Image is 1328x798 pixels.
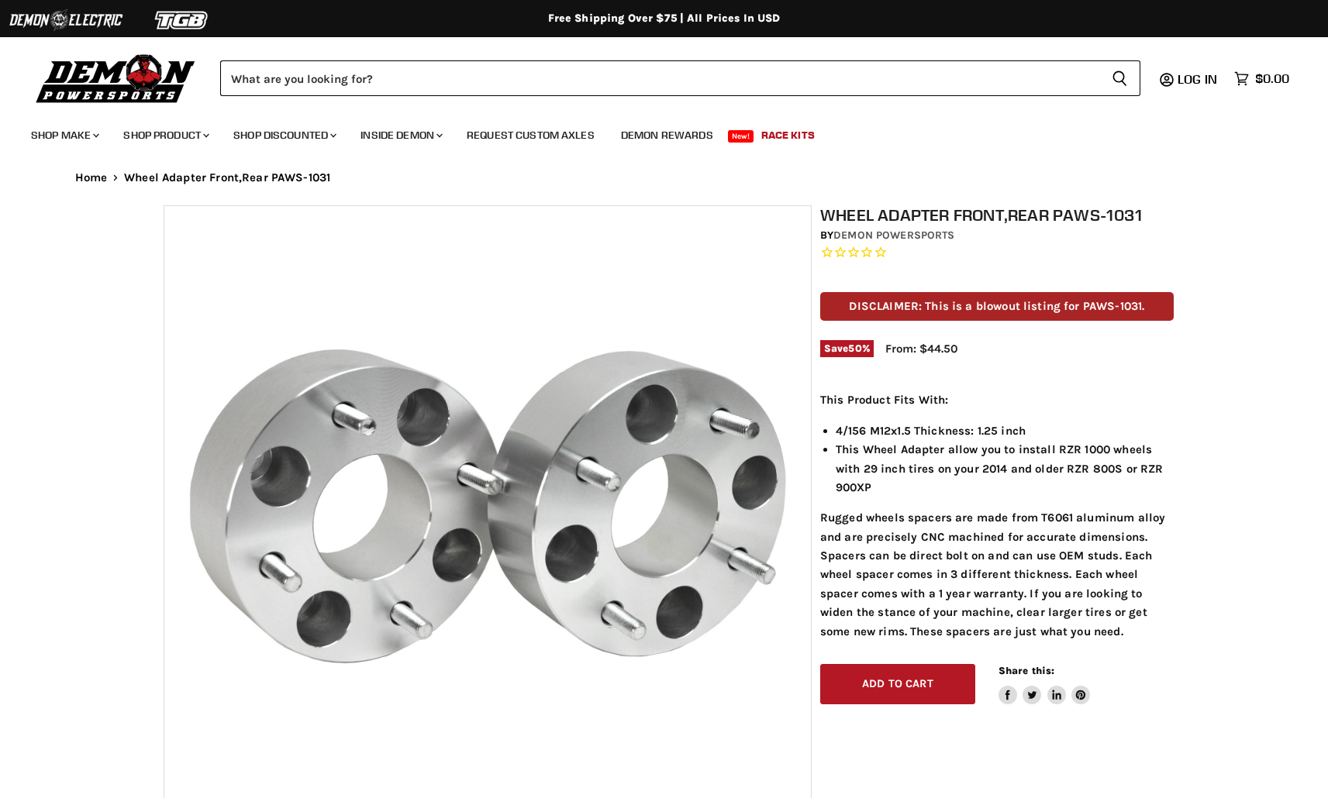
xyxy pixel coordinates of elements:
button: Add to cart [820,664,975,705]
ul: Main menu [19,113,1285,151]
p: DISCLAIMER: This is a blowout listing for PAWS-1031. [820,292,1174,321]
span: Add to cart [862,677,933,690]
h1: Wheel Adapter Front,Rear PAWS-1031 [820,205,1174,225]
form: Product [220,60,1140,96]
span: 50 [848,342,861,354]
p: This Product Fits With: [820,390,1174,409]
span: $0.00 [1255,71,1289,86]
span: From: $44.50 [885,342,957,356]
a: Shop Product [112,119,219,151]
aside: Share this: [999,664,1091,705]
span: Share this: [999,665,1054,676]
input: Search [220,60,1099,96]
span: Save % [820,340,874,357]
div: Free Shipping Over $75 | All Prices In USD [44,12,1285,26]
a: Demon Powersports [833,229,954,242]
a: Inside Demon [349,119,452,151]
span: Wheel Adapter Front,Rear PAWS-1031 [124,171,330,184]
a: Request Custom Axles [455,119,606,151]
div: by [820,227,1174,244]
img: TGB Logo 2 [124,5,240,35]
a: Shop Discounted [222,119,346,151]
div: Rugged wheels spacers are made from T6061 aluminum alloy and are precisely CNC machined for accur... [820,390,1174,641]
span: New! [728,130,754,143]
span: Rated 0.0 out of 5 stars 0 reviews [820,245,1174,261]
nav: Breadcrumbs [44,171,1285,184]
span: Log in [1178,71,1217,87]
a: $0.00 [1226,67,1297,90]
img: Demon Powersports [31,50,201,105]
a: Shop Make [19,119,109,151]
button: Search [1099,60,1140,96]
img: Demon Electric Logo 2 [8,5,124,35]
a: Log in [1171,72,1226,86]
li: This Wheel Adapter allow you to install RZR 1000 wheels with 29 inch tires on your 2014 and older... [836,440,1174,497]
li: 4/156 M12x1.5 Thickness: 1.25 inch [836,421,1174,440]
a: Home [75,171,108,184]
a: Race Kits [750,119,826,151]
a: Demon Rewards [609,119,725,151]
